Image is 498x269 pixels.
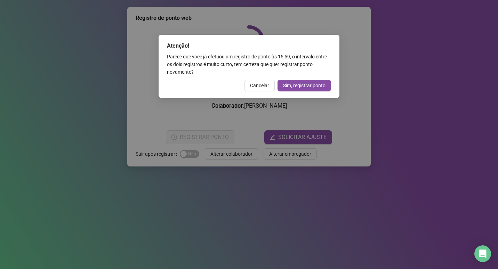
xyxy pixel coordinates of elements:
div: Open Intercom Messenger [474,245,491,262]
button: Cancelar [244,80,275,91]
span: Cancelar [250,82,269,89]
div: Parece que você já efetuou um registro de ponto às 15:59 , o intervalo entre os dois registros é ... [167,53,331,76]
div: Atenção! [167,42,331,50]
button: Sim, registrar ponto [278,80,331,91]
span: Sim, registrar ponto [283,82,326,89]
